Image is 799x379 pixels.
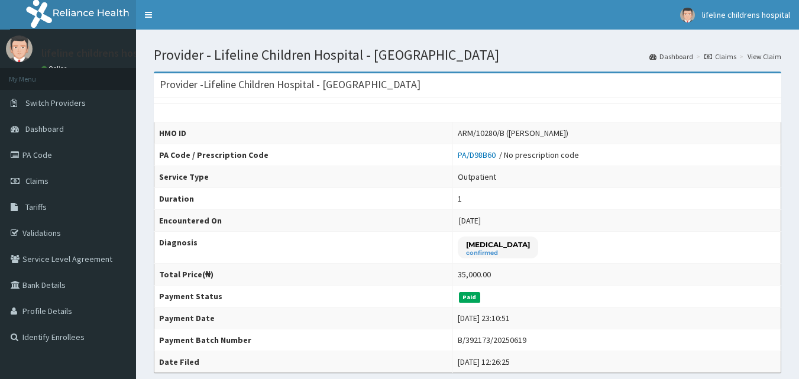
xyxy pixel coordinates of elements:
[160,79,420,90] h3: Provider - Lifeline Children Hospital - [GEOGRAPHIC_DATA]
[25,98,86,108] span: Switch Providers
[154,351,453,373] th: Date Filed
[154,264,453,286] th: Total Price(₦)
[649,51,693,61] a: Dashboard
[458,268,491,280] div: 35,000.00
[458,356,510,368] div: [DATE] 12:26:25
[154,47,781,63] h1: Provider - Lifeline Children Hospital - [GEOGRAPHIC_DATA]
[154,232,453,264] th: Diagnosis
[25,176,48,186] span: Claims
[458,149,579,161] div: / No prescription code
[680,8,695,22] img: User Image
[466,250,530,256] small: confirmed
[458,193,462,205] div: 1
[154,188,453,210] th: Duration
[41,64,70,73] a: Online
[702,9,790,20] span: lifeline childrens hospital
[704,51,736,61] a: Claims
[6,35,33,62] img: User Image
[458,127,568,139] div: ARM/10280/B ([PERSON_NAME])
[466,239,530,250] p: [MEDICAL_DATA]
[459,292,480,303] span: Paid
[154,144,453,166] th: PA Code / Prescription Code
[154,210,453,232] th: Encountered On
[154,329,453,351] th: Payment Batch Number
[458,171,496,183] div: Outpatient
[154,286,453,307] th: Payment Status
[25,202,47,212] span: Tariffs
[154,122,453,144] th: HMO ID
[748,51,781,61] a: View Claim
[459,215,481,226] span: [DATE]
[458,150,499,160] a: PA/D98B60
[154,307,453,329] th: Payment Date
[41,48,159,59] p: lifeline childrens hospital
[25,124,64,134] span: Dashboard
[154,166,453,188] th: Service Type
[458,334,526,346] div: B/392173/20250619
[458,312,510,324] div: [DATE] 23:10:51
